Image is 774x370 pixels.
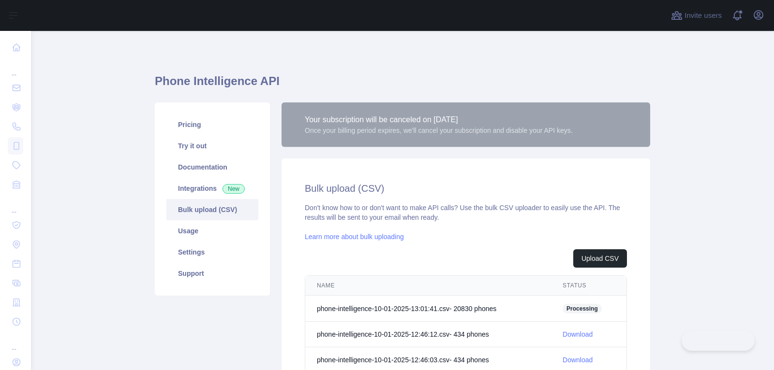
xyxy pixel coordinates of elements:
[305,114,573,126] div: Your subscription will be canceled on [DATE]
[166,242,258,263] a: Settings
[305,233,404,241] a: Learn more about bulk uploading
[223,184,245,194] span: New
[8,195,23,214] div: ...
[669,8,724,23] button: Invite users
[305,126,573,135] div: Once your billing period expires, we'll cancel your subscription and disable your API keys.
[551,276,626,296] th: STATUS
[166,199,258,220] a: Bulk upload (CSV)
[305,296,551,322] td: phone-intelligence-10-01-2025-13:01:41.csv - 20830 phone s
[166,178,258,199] a: Integrations New
[685,10,722,21] span: Invite users
[305,322,551,347] td: phone-intelligence-10-01-2025-12:46:12.csv - 434 phone s
[166,114,258,135] a: Pricing
[166,135,258,157] a: Try it out
[573,249,627,268] button: Upload CSV
[155,73,650,97] h1: Phone Intelligence API
[563,330,593,338] a: Download
[305,182,627,195] h2: Bulk upload (CSV)
[563,304,602,313] span: Processing
[305,276,551,296] th: NAME
[682,330,755,351] iframe: Toggle Customer Support
[8,58,23,77] div: ...
[166,220,258,242] a: Usage
[166,157,258,178] a: Documentation
[8,332,23,352] div: ...
[166,263,258,284] a: Support
[563,356,593,364] a: Download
